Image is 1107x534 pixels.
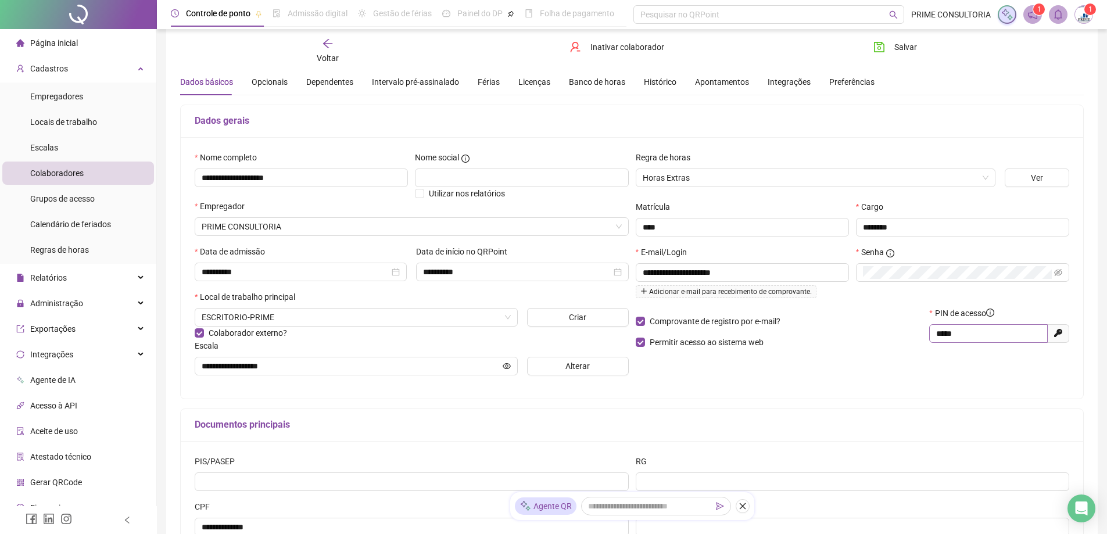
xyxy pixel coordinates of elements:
[16,402,24,410] span: api
[16,427,24,435] span: audit
[636,285,816,298] span: Adicionar e-mail para recebimento de comprovante.
[644,76,676,88] div: Histórico
[202,309,511,326] span: ESCRITORIO-PRIME
[1031,171,1043,184] span: Ver
[30,375,76,385] span: Agente de IA
[186,9,250,18] span: Controle de ponto
[30,117,97,127] span: Locais de trabalho
[30,169,84,178] span: Colaboradores
[640,288,647,295] span: plus
[503,362,511,370] span: eye
[30,478,82,487] span: Gerar QRCode
[886,249,894,257] span: info-circle
[416,245,515,258] label: Data de início no QRPoint
[518,76,550,88] div: Licenças
[30,350,73,359] span: Integrações
[16,478,24,486] span: qrcode
[636,246,694,259] label: E-mail/Login
[16,39,24,47] span: home
[442,9,450,17] span: dashboard
[16,64,24,73] span: user-add
[695,76,749,88] div: Apontamentos
[1001,8,1013,21] img: sparkle-icon.fc2bf0ac1784a2077858766a79e2daf3.svg
[195,151,264,164] label: Nome completo
[636,200,678,213] label: Matrícula
[195,500,217,513] label: CPF
[1075,6,1092,23] img: 8055
[30,64,68,73] span: Cadastros
[358,9,366,17] span: sun
[30,299,83,308] span: Administração
[16,299,24,307] span: lock
[457,9,503,18] span: Painel do DP
[30,194,95,203] span: Grupos de acesso
[461,155,470,163] span: info-circle
[322,38,334,49] span: arrow-left
[1033,3,1045,15] sup: 1
[30,245,89,255] span: Regras de horas
[507,10,514,17] span: pushpin
[525,9,533,17] span: book
[590,41,664,53] span: Inativar colaborador
[195,114,1069,128] h5: Dados gerais
[373,9,432,18] span: Gestão de férias
[1053,9,1063,20] span: bell
[43,513,55,525] span: linkedin
[16,274,24,282] span: file
[986,309,994,317] span: info-circle
[894,41,917,53] span: Salvar
[30,220,111,229] span: Calendário de feriados
[636,455,654,468] label: RG
[1054,268,1062,277] span: eye-invisible
[30,452,91,461] span: Atestado técnico
[739,502,747,510] span: close
[60,513,72,525] span: instagram
[30,503,68,513] span: Financeiro
[429,189,505,198] span: Utilizar nos relatórios
[16,350,24,359] span: sync
[1027,9,1038,20] span: notification
[873,41,885,53] span: save
[171,9,179,17] span: clock-circle
[1088,5,1092,13] span: 1
[861,246,884,259] span: Senha
[30,273,67,282] span: Relatórios
[26,513,37,525] span: facebook
[889,10,898,19] span: search
[195,418,1069,432] h5: Documentos principais
[16,453,24,461] span: solution
[569,76,625,88] div: Banco de horas
[255,10,262,17] span: pushpin
[911,8,991,21] span: PRIME CONSULTORIA
[561,38,673,56] button: Inativar colaborador
[317,53,339,63] span: Voltar
[569,41,581,53] span: user-delete
[30,143,58,152] span: Escalas
[209,328,287,338] span: Colaborador externo?
[273,9,281,17] span: file-done
[30,401,77,410] span: Acesso à API
[30,38,78,48] span: Página inicial
[195,200,252,213] label: Empregador
[415,151,459,164] span: Nome social
[1037,5,1041,13] span: 1
[30,427,78,436] span: Aceite de uso
[1084,3,1096,15] sup: Atualize o seu contato no menu Meus Dados
[829,76,875,88] div: Preferências
[527,357,629,375] button: Alterar
[252,76,288,88] div: Opcionais
[195,339,226,352] label: Escala
[195,291,303,303] label: Local de trabalho principal
[565,360,590,372] span: Alterar
[1067,494,1095,522] div: Open Intercom Messenger
[527,308,629,327] button: Criar
[650,317,780,326] span: Comprovante de registro por e-mail?
[520,500,531,513] img: sparkle-icon.fc2bf0ac1784a2077858766a79e2daf3.svg
[935,307,994,320] span: PIN de acesso
[288,9,347,18] span: Admissão digital
[195,245,273,258] label: Data de admissão
[123,516,131,524] span: left
[515,497,576,515] div: Agente QR
[650,338,764,347] span: Permitir acesso ao sistema web
[1005,169,1069,187] button: Ver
